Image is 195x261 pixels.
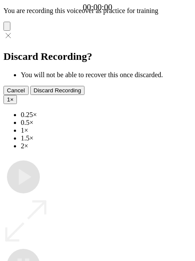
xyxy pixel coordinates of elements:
li: 0.25× [21,111,192,119]
button: 1× [3,95,17,104]
span: 1 [7,96,10,103]
li: 1× [21,127,192,134]
a: 00:00:00 [83,3,112,12]
li: 0.5× [21,119,192,127]
button: Cancel [3,86,29,95]
button: Discard Recording [30,86,85,95]
li: 2× [21,142,192,150]
li: 1.5× [21,134,192,142]
li: You will not be able to recover this once discarded. [21,71,192,79]
h2: Discard Recording? [3,51,192,62]
p: You are recording this voiceover as practice for training [3,7,192,15]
